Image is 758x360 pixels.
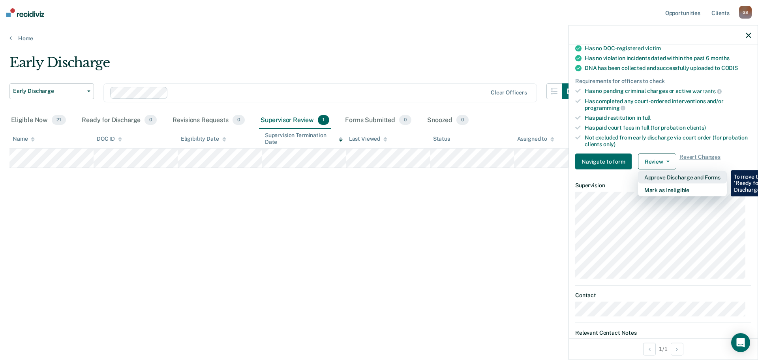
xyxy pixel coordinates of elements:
div: DNA has been collected and successfully uploaded to [585,65,751,72]
span: only) [603,141,615,147]
div: Eligibility Date [181,136,226,142]
div: DOC ID [97,136,122,142]
div: Has no violation incidents dated within the past 6 [585,55,751,62]
div: Clear officers [491,89,527,96]
span: Revert Changes [679,154,720,170]
span: Early Discharge [13,88,84,94]
button: Mark as Ineligible [638,184,727,196]
button: Previous Opportunity [643,343,656,355]
span: months [711,55,730,61]
div: Has paid restitution in [585,115,751,121]
span: 0 [233,115,245,125]
span: 21 [52,115,66,125]
img: Recidiviz [6,8,44,17]
div: Supervisor Review [259,112,331,129]
div: Status [433,136,450,142]
div: Revisions Requests [171,112,246,129]
div: Has no pending criminal charges or active [585,88,751,95]
span: 1 [318,115,329,125]
button: Next Opportunity [671,343,683,355]
span: warrants [692,88,722,94]
a: Navigate to form link [575,154,635,170]
dt: Contact [575,292,751,298]
div: 1 / 1 [569,338,758,359]
div: Assigned to [517,136,554,142]
span: clients) [687,124,706,130]
dt: Supervision [575,182,751,189]
dt: Relevant Contact Notes [575,330,751,336]
div: Has no DOC-registered [585,45,751,52]
div: Snoozed [426,112,470,129]
div: Name [13,136,35,142]
div: Has paid court fees in full (for probation [585,124,751,131]
div: Ready for Discharge [80,112,158,129]
span: programming [585,105,625,111]
div: Supervision Termination Date [265,132,343,145]
div: Open Intercom Messenger [731,333,750,352]
div: Last Viewed [349,136,387,142]
div: Not excluded from early discharge via court order (for probation clients [585,134,751,147]
div: Eligible Now [9,112,68,129]
button: Navigate to form [575,154,632,170]
button: Approve Discharge and Forms [638,171,727,184]
div: Requirements for officers to check [575,78,751,85]
span: 0 [399,115,411,125]
span: victim [645,45,661,51]
span: full [642,115,651,121]
span: CODIS [721,65,738,71]
div: Forms Submitted [343,112,413,129]
button: Review [638,154,676,170]
div: G S [739,6,752,19]
div: Has completed any court-ordered interventions and/or [585,98,751,111]
span: 0 [144,115,157,125]
a: Home [9,35,749,42]
div: Early Discharge [9,55,578,77]
span: 0 [456,115,469,125]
